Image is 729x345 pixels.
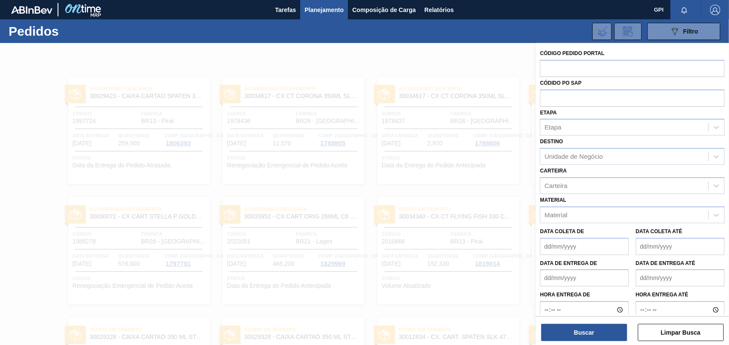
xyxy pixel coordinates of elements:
[540,50,604,56] label: Código Pedido Portal
[592,23,612,40] div: Importar Negociações dos Pedidos
[540,269,629,286] input: dd/mm/yyyy
[545,182,567,189] div: Carteira
[540,260,597,266] label: Data de Entrega de
[710,5,720,15] img: Logout
[540,197,566,203] label: Material
[540,139,563,145] label: Destino
[305,5,344,15] span: Planejamento
[636,228,682,234] label: Data coleta até
[545,153,603,160] div: Unidade de Negócio
[636,238,725,255] input: dd/mm/yyyy
[540,110,557,116] label: Etapa
[614,23,642,40] div: Solicitação de Revisão de Pedidos
[424,5,454,15] span: Relatórios
[352,5,416,15] span: Composição de Carga
[636,269,725,286] input: dd/mm/yyyy
[275,5,296,15] span: Tarefas
[11,6,52,14] img: TNhmsLtSVTkK8tSr43FrP2fwEKptu5GPRR3wAAAABJRU5ErkJggg==
[636,260,695,266] label: Data de Entrega até
[545,124,561,131] div: Etapa
[9,26,134,36] h1: Pedidos
[540,228,584,234] label: Data coleta de
[683,28,698,35] span: Filtro
[540,80,582,86] label: Códido PO SAP
[540,168,567,174] label: Carteira
[636,289,725,301] label: Hora entrega até
[647,23,720,40] button: Filtro
[671,4,698,16] button: Notificações
[540,289,629,301] label: Hora entrega de
[545,211,567,219] div: Material
[540,238,629,255] input: dd/mm/yyyy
